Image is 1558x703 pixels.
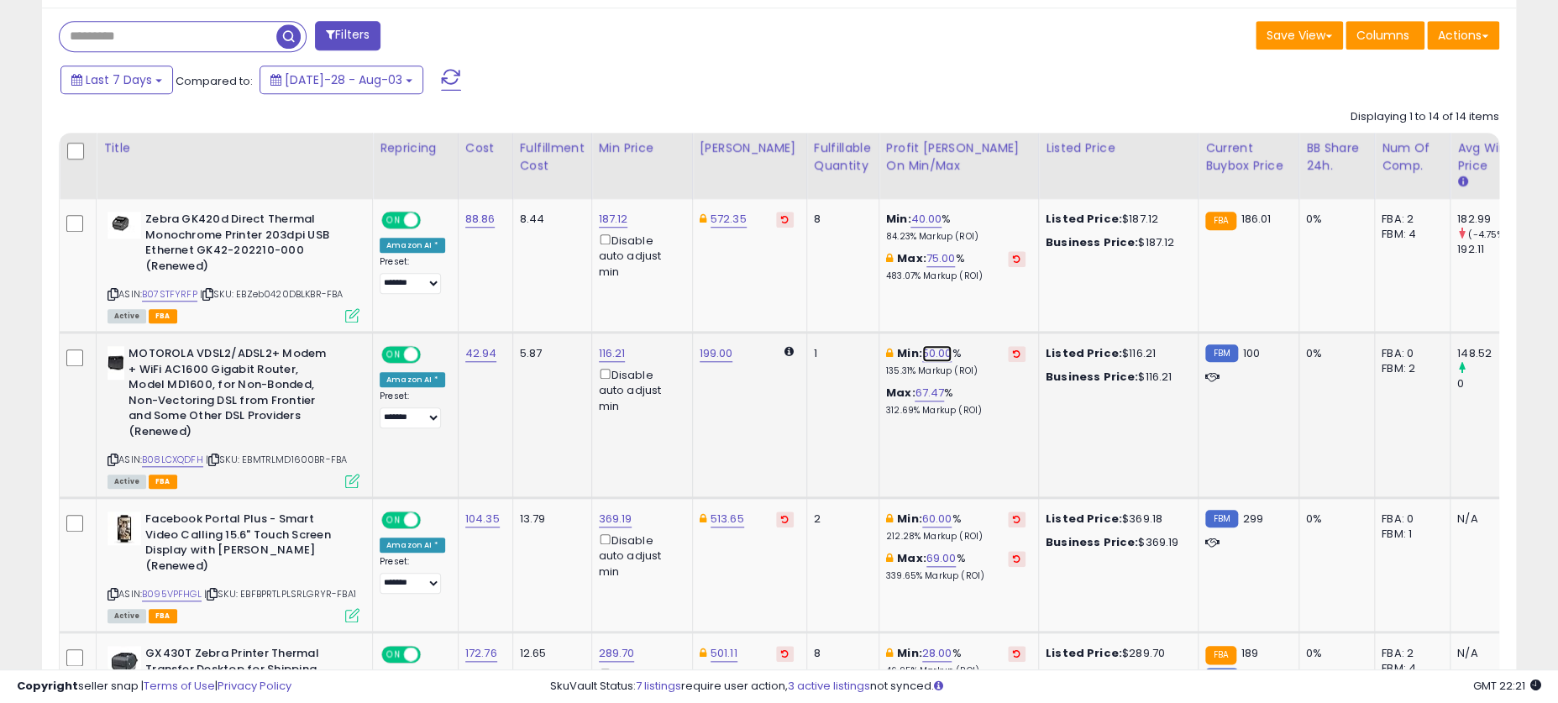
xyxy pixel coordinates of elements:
b: Max: [897,550,926,566]
b: Listed Price: [1046,645,1122,661]
a: Terms of Use [144,678,215,694]
a: 116.21 [599,345,626,362]
strong: Copyright [17,678,78,694]
span: FBA [149,475,177,489]
span: 189 [1241,645,1257,661]
b: Facebook Portal Plus - Smart Video Calling 15.6" Touch Screen Display with [PERSON_NAME] (Renewed) [145,512,349,578]
div: ASIN: [108,512,359,621]
div: Listed Price [1046,139,1191,157]
b: Business Price: [1046,234,1138,250]
a: 28.00 [922,645,952,662]
a: 3 active listings [788,678,870,694]
div: % [886,551,1026,582]
small: FBM [1205,510,1238,527]
div: Fulfillment Cost [520,139,585,175]
span: ON [383,648,404,662]
span: All listings currently available for purchase on Amazon [108,609,146,623]
button: Actions [1427,21,1499,50]
div: N/A [1457,646,1513,661]
div: Disable auto adjust min [599,531,679,580]
a: 40.00 [910,211,942,228]
small: FBA [1205,646,1236,664]
div: FBA: 0 [1382,346,1437,361]
div: % [886,251,1026,282]
div: 0% [1306,346,1361,361]
b: Listed Price: [1046,511,1122,527]
div: % [886,212,1026,243]
b: Min: [897,345,922,361]
p: 212.28% Markup (ROI) [886,531,1026,543]
div: 0% [1306,512,1361,527]
small: FBM [1205,344,1238,362]
b: Business Price: [1046,369,1138,385]
span: ON [383,348,404,362]
b: Listed Price: [1046,211,1122,227]
span: | SKU: EBZeb0420DBLKBR-FBA [200,287,343,301]
div: BB Share 24h. [1306,139,1367,175]
a: 60.00 [922,511,952,527]
div: Disable auto adjust min [599,231,679,280]
th: The percentage added to the cost of goods (COGS) that forms the calculator for Min & Max prices. [879,133,1038,199]
p: 312.69% Markup (ROI) [886,405,1026,417]
div: Preset: [380,556,445,594]
div: Amazon AI * [380,372,445,387]
a: 289.70 [599,645,635,662]
img: 319PDUKRepL._SL40_.jpg [108,212,141,239]
div: 192.11 [1457,242,1525,257]
p: 483.07% Markup (ROI) [886,270,1026,282]
span: 100 [1242,345,1259,361]
b: Min: [897,511,922,527]
span: Compared to: [176,73,253,89]
span: 2025-08-11 22:21 GMT [1473,678,1541,694]
div: 8.44 [520,212,579,227]
div: Amazon AI * [380,538,445,553]
span: 299 [1242,511,1262,527]
div: Displaying 1 to 14 of 14 items [1351,109,1499,125]
p: 135.31% Markup (ROI) [886,365,1026,377]
a: 199.00 [700,345,733,362]
div: SkuVault Status: require user action, not synced. [550,679,1541,695]
div: Disable auto adjust min [599,365,679,414]
a: 88.86 [465,211,496,228]
span: | SKU: EBMTRLMD1600BR-FBA [206,453,347,466]
span: [DATE]-28 - Aug-03 [285,71,402,88]
div: FBM: 1 [1382,527,1437,542]
div: % [886,346,1026,377]
span: ON [383,213,404,228]
span: All listings currently available for purchase on Amazon [108,475,146,489]
div: FBA: 2 [1382,212,1437,227]
img: 21iIxDOg+nL._SL40_.jpg [108,346,124,380]
button: [DATE]-28 - Aug-03 [260,66,423,94]
div: N/A [1457,512,1513,527]
span: 186.01 [1241,211,1271,227]
a: 50.00 [922,345,952,362]
div: [PERSON_NAME] [700,139,800,157]
p: 339.65% Markup (ROI) [886,570,1026,582]
div: 13.79 [520,512,579,527]
span: OFF [418,513,445,527]
span: FBA [149,309,177,323]
div: 148.52 [1457,346,1525,361]
span: Last 7 Days [86,71,152,88]
a: 513.65 [711,511,744,527]
a: B095VPFHGL [142,587,202,601]
b: Min: [886,211,911,227]
div: 0% [1306,646,1361,661]
div: FBM: 2 [1382,361,1437,376]
div: Profit [PERSON_NAME] on Min/Max [886,139,1031,175]
small: Avg Win Price. [1457,175,1467,190]
div: 5.87 [520,346,579,361]
img: 31KBFHhr8xL._SL40_.jpg [108,646,141,679]
button: Filters [315,21,380,50]
div: 1 [814,346,866,361]
p: 84.23% Markup (ROI) [886,231,1026,243]
div: Preset: [380,256,445,294]
a: 7 listings [636,678,681,694]
div: $369.18 [1046,512,1185,527]
b: Max: [897,250,926,266]
div: Current Buybox Price [1205,139,1292,175]
b: Min: [897,645,922,661]
a: 369.19 [599,511,632,527]
button: Last 7 Days [60,66,173,94]
div: 2 [814,512,866,527]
